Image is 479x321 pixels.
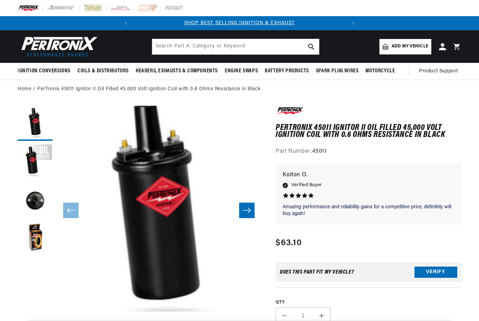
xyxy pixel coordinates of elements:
[392,43,428,50] span: Add my vehicle
[18,144,53,179] button: Load image 2 in gallery view
[283,170,454,180] p: Kolton O.
[414,267,457,278] button: Verify
[316,67,359,75] span: Spark Plug Wires
[225,67,258,75] span: Engine Swaps
[362,63,398,79] summary: Motorcycle
[37,85,260,93] a: PerTronix 45011 Ignitor II Oil Filled 45,000 Volt Ignition Coil with 0.6 Ohms Resistance in Black
[261,63,312,79] summary: Battery Products
[77,67,129,75] span: Coils & Distributors
[379,39,431,54] a: Add my vehicle
[276,300,461,306] label: QTY
[18,106,53,141] button: Load image 1 in gallery view
[239,203,255,218] button: Slide right
[132,63,221,79] summary: Headers, Exhausts & Components
[283,204,454,217] p: Amazing performance and reliability gains for a competitive price, definitely will buy again!
[346,16,360,30] button: Translation missing: en.sections.announcements.next_announcement
[63,203,79,218] button: Slide left
[312,149,327,154] strong: 45011
[312,63,362,79] summary: Spark Plug Wires
[265,67,309,75] span: Battery Products
[276,237,302,249] span: $63.10
[74,63,132,79] summary: Coils & Distributors
[291,181,322,189] span: Verified Buyer
[18,183,53,218] button: Load image 3 in gallery view
[18,67,70,75] span: Ignition Conversions
[365,67,395,75] span: Motorcycle
[18,63,74,79] summary: Ignition Conversions
[18,34,98,59] img: Pertronix
[133,19,346,27] div: 1 of 2
[18,85,461,93] nav: breadcrumbs
[276,124,461,139] h1: PerTronix 45011 Ignitor II Oil Filled 45,000 Volt Ignition Coil with 0.6 Ohms Resistance in Black
[18,106,262,315] media-gallery: Gallery Viewer
[136,67,218,75] span: Headers, Exhausts & Components
[304,39,319,54] button: search button
[18,85,31,93] a: Home
[184,20,295,26] a: SHOP BEST SELLING IGNITION & EXHAUST
[280,269,354,275] div: Does This part fit My vehicle?
[419,67,458,75] span: Product Support
[419,63,461,80] summary: Product Support
[119,16,133,30] button: Translation missing: en.sections.announcements.previous_announcement
[221,63,261,79] summary: Engine Swaps
[276,147,461,156] div: Part Number:
[18,222,53,257] button: Load image 4 in gallery view
[152,39,319,54] input: Search Part #, Category or Keyword
[133,19,346,27] div: Announcement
